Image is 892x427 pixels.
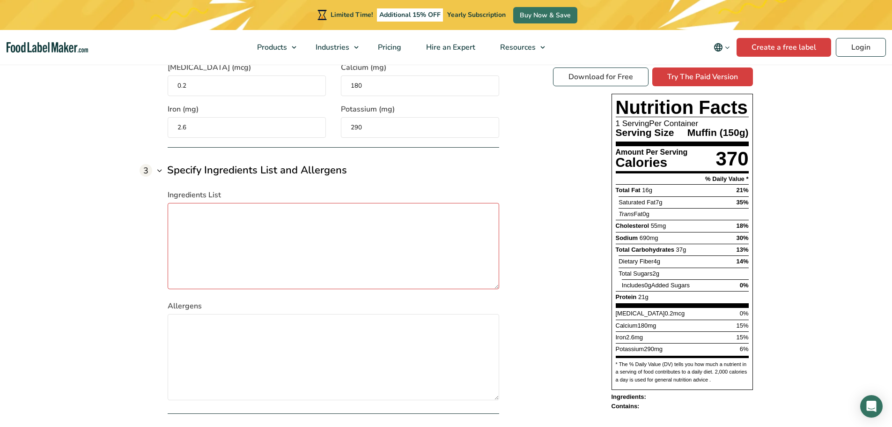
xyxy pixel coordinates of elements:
span: 0g [644,281,651,288]
p: Amount Per Serving [616,149,688,156]
span: 0.2mcg [664,310,685,317]
a: Login [836,38,886,57]
p: Per Container [616,120,749,127]
p: [MEDICAL_DATA] [616,310,685,317]
span: 21% [736,187,748,194]
span: 18% [736,222,748,229]
p: Nutrition Facts [616,98,749,117]
span: Limited Time! [331,10,373,19]
span: g [739,127,749,138]
p: Calcium [616,322,656,329]
span: 13% [736,246,748,253]
span: 14% [736,258,748,265]
span: [MEDICAL_DATA] (mcg) [168,62,251,73]
span: 2g [652,270,659,277]
a: Industries [303,30,363,65]
span: 55mg [651,222,666,229]
p: Includes Added Sugars [622,282,690,288]
span: Total Carbohydrates [616,246,674,253]
p: % Daily Value * [705,176,749,182]
h3: Specify Ingredients List and Allergens [167,163,347,178]
p: Dietary Fiber [619,258,660,265]
span: Trans [619,210,634,217]
p: Potassium [616,346,663,352]
button: Change language [707,38,737,57]
span: 7g [656,198,662,205]
span: 16g [642,187,652,194]
span: Serving [622,119,649,128]
span: Calcium (mg) [341,62,386,73]
span: Muffin [687,127,717,138]
span: Additional 15% OFF [377,8,443,22]
span: Resources [497,42,537,52]
span: Potassium (mg) [341,104,395,115]
strong: Contains: [612,402,640,409]
span: Ingredients List [168,189,221,201]
span: 15% [736,322,748,329]
a: Products [245,30,301,65]
span: 37g [676,246,686,253]
span: 15% [736,334,748,341]
strong: Protein [616,293,637,300]
span: Yearly Subscription [447,10,506,19]
span: 21g [638,293,649,300]
span: 0g [642,210,649,217]
span: 6% [740,345,749,352]
span: 30% [736,234,748,241]
p: Calories [616,156,688,169]
p: Total Sugars [619,270,659,277]
p: Cholesterol [616,223,666,229]
div: Open Intercom Messenger [860,395,883,418]
span: Allergens [168,300,202,312]
span: Industries [313,42,350,52]
p: Fat [619,211,649,217]
span: 370 [715,148,748,170]
p: Serving Size [616,127,676,137]
a: Download for Free [553,67,649,86]
a: Food Label Maker homepage [7,42,88,53]
span: 35% [736,198,748,205]
strong: Total Fat [616,187,641,194]
span: Hire an Expert [423,42,476,52]
span: 0% [740,310,749,317]
span: 3 [140,164,152,177]
a: Buy Now & Save [513,7,577,23]
span: 4g [654,258,660,265]
a: Hire an Expert [414,30,486,65]
a: Try The Paid Version [652,67,753,86]
span: 290mg [644,345,663,352]
a: Resources [488,30,550,65]
span: 2.6mg [626,334,643,341]
span: 0% [740,281,749,288]
a: Create a free label [737,38,831,57]
p: Iron [616,334,643,341]
p: * The % Daily Value (DV) tells you how much a nutrient in a serving of food contributes to a dail... [616,360,749,383]
strong: Ingredients: [612,393,646,400]
span: 690mg [640,234,658,241]
span: 1 [616,119,620,128]
span: Saturated Fat [619,198,662,205]
span: Pricing [375,42,402,52]
span: 150 [720,127,739,138]
p: Sodium [616,234,658,241]
span: 180mg [637,322,656,329]
span: Products [254,42,288,52]
span: Iron (mg) [168,104,199,115]
a: Pricing [366,30,412,65]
